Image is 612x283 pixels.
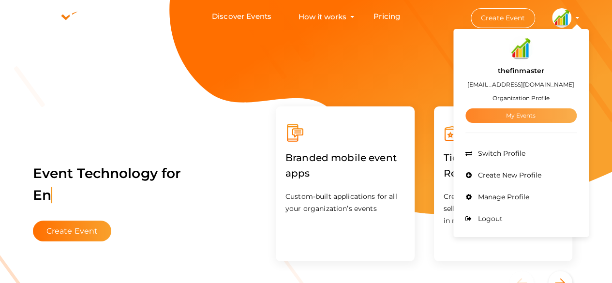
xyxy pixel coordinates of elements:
[444,191,563,227] p: Create your event and start selling your tickets/registrations in minutes.
[476,214,503,223] span: Logout
[493,94,550,102] small: Organization Profile
[373,8,400,26] a: Pricing
[467,79,574,90] label: [EMAIL_ADDRESS][DOMAIN_NAME]
[444,169,563,179] a: Ticketing & Registration
[285,143,405,188] label: Branded mobile event apps
[471,8,536,28] button: Create Event
[476,193,529,201] span: Manage Profile
[552,8,571,28] img: QPGFFYQX_small.jpeg
[444,143,563,188] label: Ticketing & Registration
[285,191,405,215] p: Custom-built applications for all your organization’s events
[33,150,181,218] label: Event Technology for
[296,8,349,26] button: How it works
[285,169,405,179] a: Branded mobile event apps
[509,36,533,60] img: QPGFFYQX_small.jpeg
[33,187,52,203] span: En
[33,221,112,241] button: Create Event
[465,108,577,123] a: My Events
[212,8,271,26] a: Discover Events
[476,149,525,158] span: Switch Profile
[498,65,544,76] label: thefinmaster
[476,171,541,179] span: Create New Profile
